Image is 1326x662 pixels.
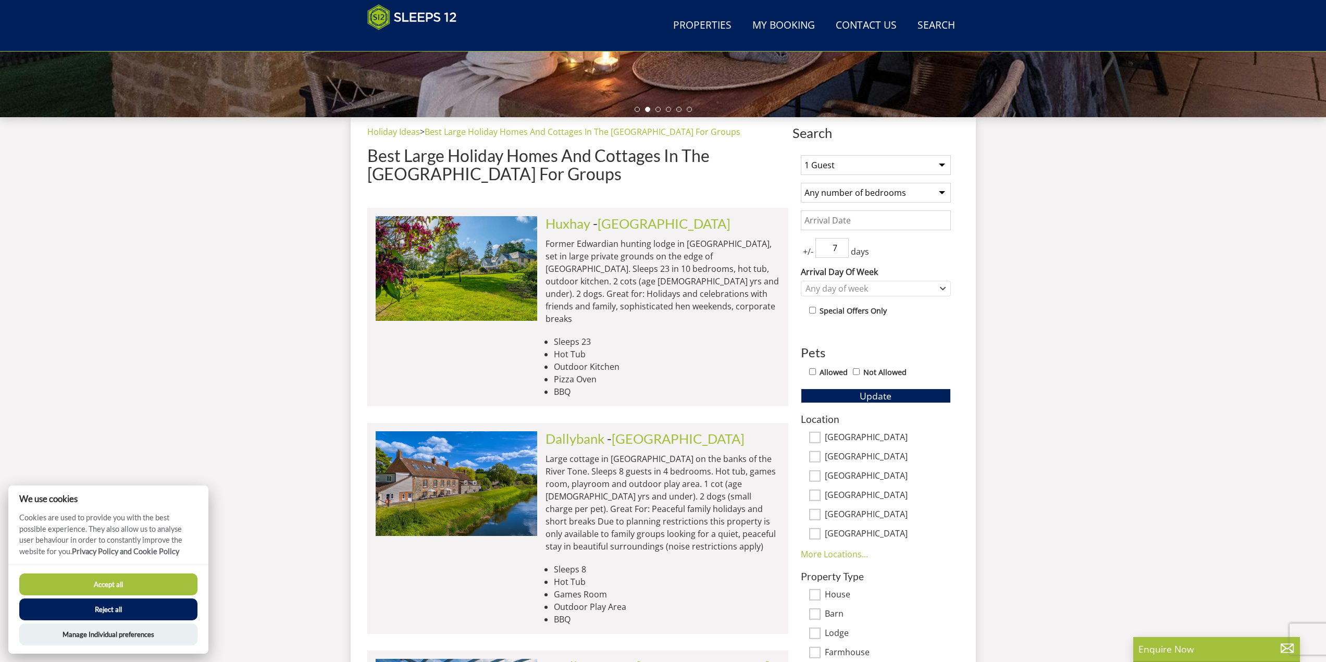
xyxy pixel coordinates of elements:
li: Games Room [554,588,780,601]
img: riverside-somerset-holiday-accommodation-home-sleeps-8.original.jpg [376,431,537,535]
a: Dallybank [546,431,604,446]
input: Arrival Date [801,210,951,230]
a: Contact Us [832,14,901,38]
li: BBQ [554,385,780,398]
li: Hot Tub [554,576,780,588]
span: Update [860,390,891,402]
h2: We use cookies [8,494,208,504]
h3: Location [801,414,951,424]
label: Allowed [820,367,848,378]
h1: Best Large Holiday Homes And Cottages In The [GEOGRAPHIC_DATA] For Groups [367,146,788,183]
p: Cookies are used to provide you with the best possible experience. They also allow us to analyse ... [8,512,208,565]
iframe: Customer reviews powered by Trustpilot [362,36,472,45]
p: Enquire Now [1138,642,1295,656]
a: Search [913,14,959,38]
label: Arrival Day Of Week [801,266,951,278]
label: Farmhouse [825,647,951,659]
span: days [849,245,871,258]
a: Properties [669,14,736,38]
h3: Property Type [801,571,951,582]
li: BBQ [554,613,780,626]
a: Best Large Holiday Homes And Cottages In The [GEOGRAPHIC_DATA] For Groups [425,126,740,138]
label: [GEOGRAPHIC_DATA] [825,432,951,444]
label: House [825,590,951,601]
img: duxhams-somerset-holiday-accomodation-sleeps-12.original.jpg [376,216,537,320]
img: Sleeps 12 [367,4,457,30]
a: [GEOGRAPHIC_DATA] [612,431,745,446]
li: Sleeps 8 [554,563,780,576]
a: Holiday Ideas [367,126,420,138]
h3: Pets [801,346,951,359]
li: Pizza Oven [554,373,780,385]
button: Accept all [19,573,197,595]
a: Huxhay [546,216,590,231]
li: Sleeps 23 [554,335,780,348]
li: Outdoor Play Area [554,601,780,613]
button: Update [801,389,951,403]
span: +/- [801,245,815,258]
label: [GEOGRAPHIC_DATA] [825,471,951,482]
div: Combobox [801,281,951,296]
button: Reject all [19,598,197,620]
label: Lodge [825,628,951,640]
label: Barn [825,609,951,620]
span: - [593,216,730,231]
a: [GEOGRAPHIC_DATA] [598,216,730,231]
button: Manage Individual preferences [19,623,197,645]
a: Privacy Policy and Cookie Policy [72,547,179,556]
span: Search [792,126,959,140]
label: Not Allowed [863,367,907,378]
p: Large cottage in [GEOGRAPHIC_DATA] on the banks of the River Tone. Sleeps 8 guests in 4 bedrooms.... [546,453,780,553]
label: Special Offers Only [820,305,887,317]
span: - [607,431,745,446]
label: [GEOGRAPHIC_DATA] [825,509,951,521]
div: Any day of week [803,283,938,294]
label: [GEOGRAPHIC_DATA] [825,452,951,463]
a: My Booking [748,14,819,38]
span: > [420,126,425,138]
label: [GEOGRAPHIC_DATA] [825,529,951,540]
label: [GEOGRAPHIC_DATA] [825,490,951,502]
li: Hot Tub [554,348,780,360]
a: More Locations... [801,548,868,560]
p: Former Edwardian hunting lodge in [GEOGRAPHIC_DATA], set in large private grounds on the edge of ... [546,238,780,325]
li: Outdoor Kitchen [554,360,780,373]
